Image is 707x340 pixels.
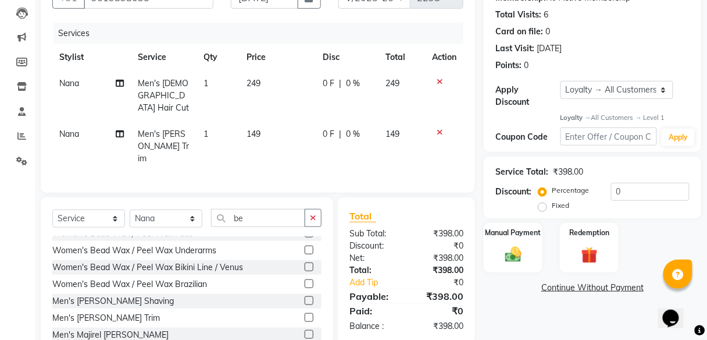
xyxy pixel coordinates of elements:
[240,44,316,70] th: Price
[406,320,472,332] div: ₹398.00
[59,78,79,88] span: Nana
[339,77,341,90] span: |
[341,289,406,303] div: Payable:
[658,293,695,328] iframe: chat widget
[203,78,208,88] span: 1
[52,261,243,274] div: Women's Bead Wax / Peel Wax Bikini Line / Venus
[495,166,548,178] div: Service Total:
[59,129,79,139] span: Nana
[417,277,472,289] div: ₹0
[544,9,548,21] div: 6
[569,228,609,238] label: Redemption
[495,26,543,38] div: Card on file:
[560,113,690,123] div: All Customers → Level 1
[341,252,406,264] div: Net:
[341,240,406,252] div: Discount:
[406,252,472,264] div: ₹398.00
[247,78,261,88] span: 249
[495,84,560,108] div: Apply Discount
[406,304,472,318] div: ₹0
[495,131,560,143] div: Coupon Code
[406,264,472,277] div: ₹398.00
[560,114,591,122] strong: Loyalty →
[560,127,658,146] input: Enter Offer / Coupon Code
[203,129,208,139] span: 1
[500,245,527,264] img: _cash.svg
[52,245,216,257] div: Women's Bead Wax / Peel Wax Underarms
[52,295,174,307] div: Men's [PERSON_NAME] Shaving
[379,44,426,70] th: Total
[406,240,472,252] div: ₹0
[552,185,589,196] label: Percentage
[247,129,261,139] span: 149
[485,228,541,238] label: Manual Payment
[341,304,406,318] div: Paid:
[341,277,417,289] a: Add Tip
[346,77,360,90] span: 0 %
[341,264,406,277] div: Total:
[323,128,334,140] span: 0 F
[197,44,240,70] th: Qty
[486,282,699,294] a: Continue Without Payment
[662,129,695,146] button: Apply
[341,320,406,332] div: Balance :
[406,289,472,303] div: ₹398.00
[386,78,400,88] span: 249
[495,186,531,198] div: Discount:
[386,129,400,139] span: 149
[339,128,341,140] span: |
[495,42,534,55] div: Last Visit:
[524,59,529,72] div: 0
[545,26,550,38] div: 0
[316,44,379,70] th: Disc
[425,44,463,70] th: Action
[553,166,583,178] div: ₹398.00
[537,42,562,55] div: [DATE]
[406,228,472,240] div: ₹398.00
[52,278,207,291] div: Women's Bead Wax / Peel Wax Brazilian
[346,128,360,140] span: 0 %
[131,44,197,70] th: Service
[341,228,406,240] div: Sub Total:
[495,59,522,72] div: Points:
[138,129,189,164] span: Men's [PERSON_NAME] Trim
[52,312,160,324] div: Men's [PERSON_NAME] Trim
[323,77,334,90] span: 0 F
[349,210,376,222] span: Total
[211,209,305,227] input: Search or Scan
[138,78,189,113] span: Men's [DEMOGRAPHIC_DATA] Hair Cut
[576,245,603,265] img: _gift.svg
[552,200,569,211] label: Fixed
[495,9,541,21] div: Total Visits:
[52,44,131,70] th: Stylist
[53,23,472,44] div: Services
